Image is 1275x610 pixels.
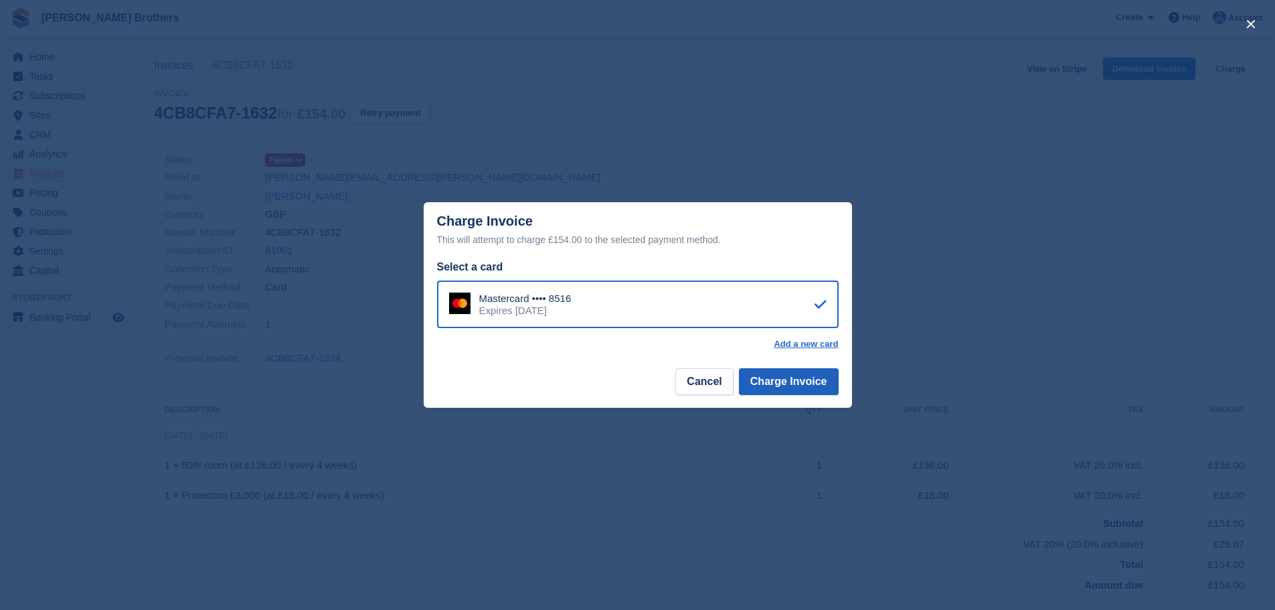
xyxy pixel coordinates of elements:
[739,368,839,395] button: Charge Invoice
[437,232,839,248] div: This will attempt to charge £154.00 to the selected payment method.
[449,293,471,314] img: Mastercard Logo
[437,259,839,275] div: Select a card
[479,293,572,305] div: Mastercard •••• 8516
[479,305,572,317] div: Expires [DATE]
[675,368,733,395] button: Cancel
[1240,13,1262,35] button: close
[437,214,839,248] div: Charge Invoice
[774,339,838,350] a: Add a new card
